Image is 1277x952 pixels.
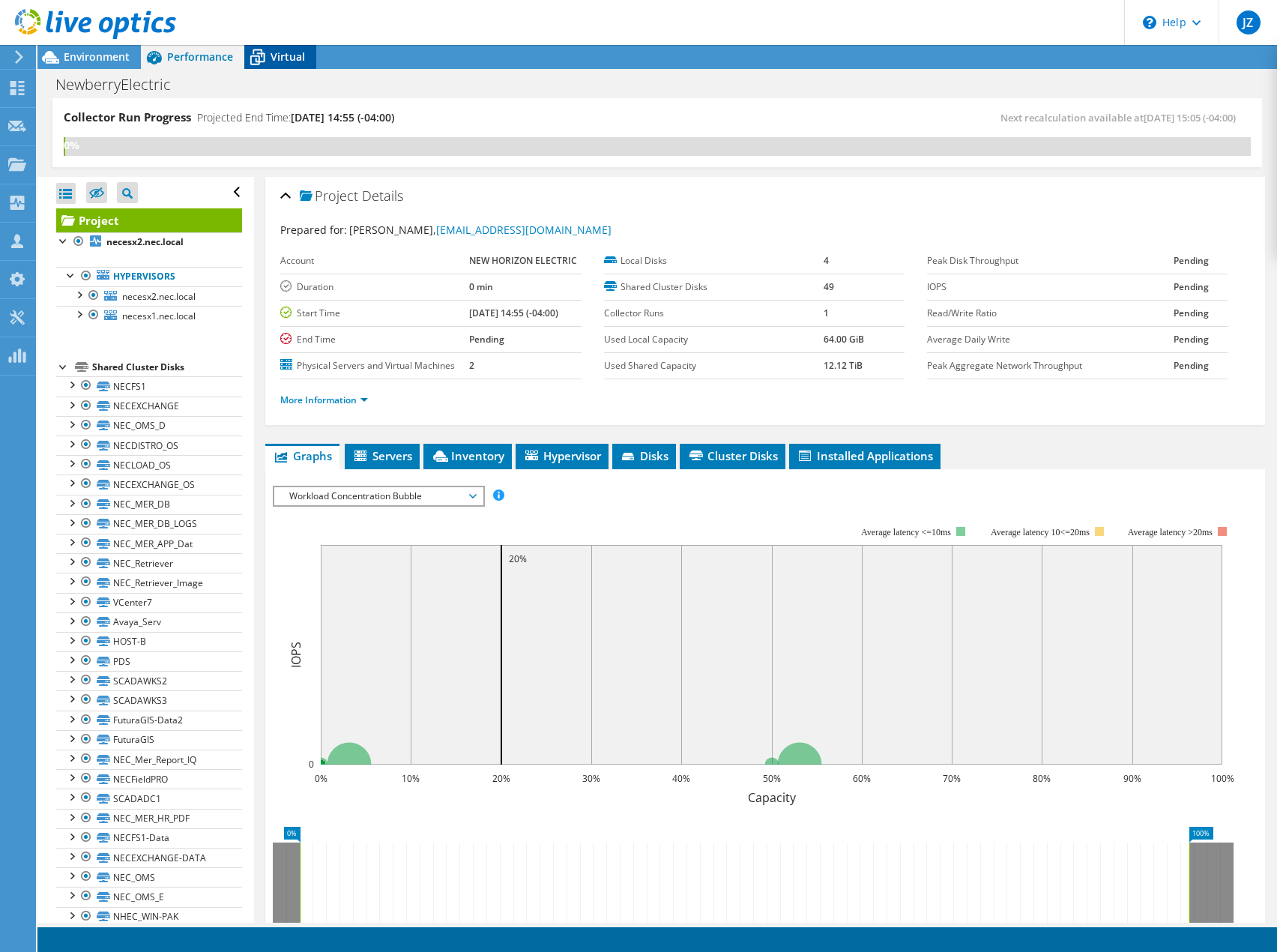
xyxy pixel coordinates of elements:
[1123,772,1141,785] text: 90%
[56,828,242,848] a: NECFS1-Data
[56,475,242,494] a: NECEXCHANGE_OS
[927,306,1174,321] label: Read/Write Ratio
[106,235,184,248] b: necesx2.nec.local
[56,690,242,710] a: SCADAWKS3
[197,109,394,126] h4: Projected End Time:
[943,772,961,785] text: 70%
[523,448,601,463] span: Hypervisor
[56,514,242,534] a: NEC_MER_DB_LOGS
[1128,527,1213,537] text: Average latency >20ms
[291,110,394,124] span: [DATE] 14:55 (-04:00)
[56,208,242,232] a: Project
[56,612,242,632] a: Avaya_Serv
[56,867,242,887] a: NEC_OMS
[604,253,824,268] label: Local Disks
[122,310,196,322] span: necesx1.nec.local
[280,280,469,295] label: Duration
[309,758,314,771] text: 0
[431,448,504,463] span: Inventory
[56,769,242,789] a: NECFieldPRO
[362,187,403,205] span: Details
[56,534,242,553] a: NEC_MER_APP_Dat
[56,286,242,306] a: necesx2.nec.local
[1033,772,1051,785] text: 80%
[927,332,1174,347] label: Average Daily Write
[582,772,600,785] text: 30%
[280,394,368,406] a: More Information
[56,887,242,906] a: NEC_OMS_E
[56,750,242,769] a: NEC_Mer_Report_IQ
[273,448,332,463] span: Graphs
[853,772,871,785] text: 60%
[56,809,242,828] a: NEC_MER_HR_PDF
[824,307,829,319] b: 1
[280,223,347,237] label: Prepared for:
[672,772,690,785] text: 40%
[56,397,242,416] a: NECEXCHANGE
[56,436,242,455] a: NECDISTRO_OS
[56,232,242,252] a: necesx2.nec.local
[56,593,242,612] a: VCenter7
[797,448,933,463] span: Installed Applications
[469,359,474,372] b: 2
[1143,16,1156,29] svg: \n
[56,553,242,573] a: NEC_Retriever
[824,333,864,346] b: 64.00 GiB
[92,358,242,376] div: Shared Cluster Disks
[1174,359,1209,372] b: Pending
[1000,111,1243,124] span: Next recalculation available at
[56,573,242,592] a: NEC_Retriever_Image
[604,358,824,373] label: Used Shared Capacity
[991,527,1090,537] tspan: Average latency 10<=20ms
[824,254,829,267] b: 4
[122,290,196,303] span: necesx2.nec.local
[469,307,558,319] b: [DATE] 14:55 (-04:00)
[620,448,668,463] span: Disks
[56,789,242,808] a: SCADADC1
[927,253,1174,268] label: Peak Disk Throughput
[402,772,420,785] text: 10%
[509,552,527,565] text: 20%
[1144,111,1236,124] span: [DATE] 15:05 (-04:00)
[1174,333,1209,346] b: Pending
[748,789,797,806] text: Capacity
[56,495,242,514] a: NEC_MER_DB
[280,332,469,347] label: End Time
[56,848,242,867] a: NECEXCHANGE-DATA
[927,280,1174,295] label: IOPS
[604,306,824,321] label: Collector Runs
[436,223,612,237] a: [EMAIL_ADDRESS][DOMAIN_NAME]
[56,306,242,325] a: necesx1.nec.local
[492,772,510,785] text: 20%
[280,358,469,373] label: Physical Servers and Virtual Machines
[49,76,194,93] h1: NewberryElectric
[763,772,781,785] text: 50%
[927,358,1174,373] label: Peak Aggregate Network Throughput
[56,376,242,396] a: NECFS1
[280,306,469,321] label: Start Time
[64,137,65,154] div: 0%
[56,455,242,475] a: NECLOAD_OS
[56,671,242,690] a: SCADAWKS2
[469,254,577,267] b: NEW HORIZON ELECTRIC
[604,280,824,295] label: Shared Cluster Disks
[56,651,242,671] a: PDS
[1174,254,1209,267] b: Pending
[1174,307,1209,319] b: Pending
[315,772,327,785] text: 0%
[1211,772,1234,785] text: 100%
[282,487,474,505] span: Workload Concentration Bubble
[1174,280,1209,293] b: Pending
[349,223,612,237] span: [PERSON_NAME],
[167,49,233,64] span: Performance
[862,527,952,537] tspan: Average latency <=10ms
[64,49,130,64] span: Environment
[352,448,412,463] span: Servers
[271,49,305,64] span: Virtual
[56,267,242,286] a: Hypervisors
[280,253,469,268] label: Account
[824,359,863,372] b: 12.12 TiB
[288,642,304,668] text: IOPS
[56,907,242,927] a: NHEC_WIN-PAK
[824,280,834,293] b: 49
